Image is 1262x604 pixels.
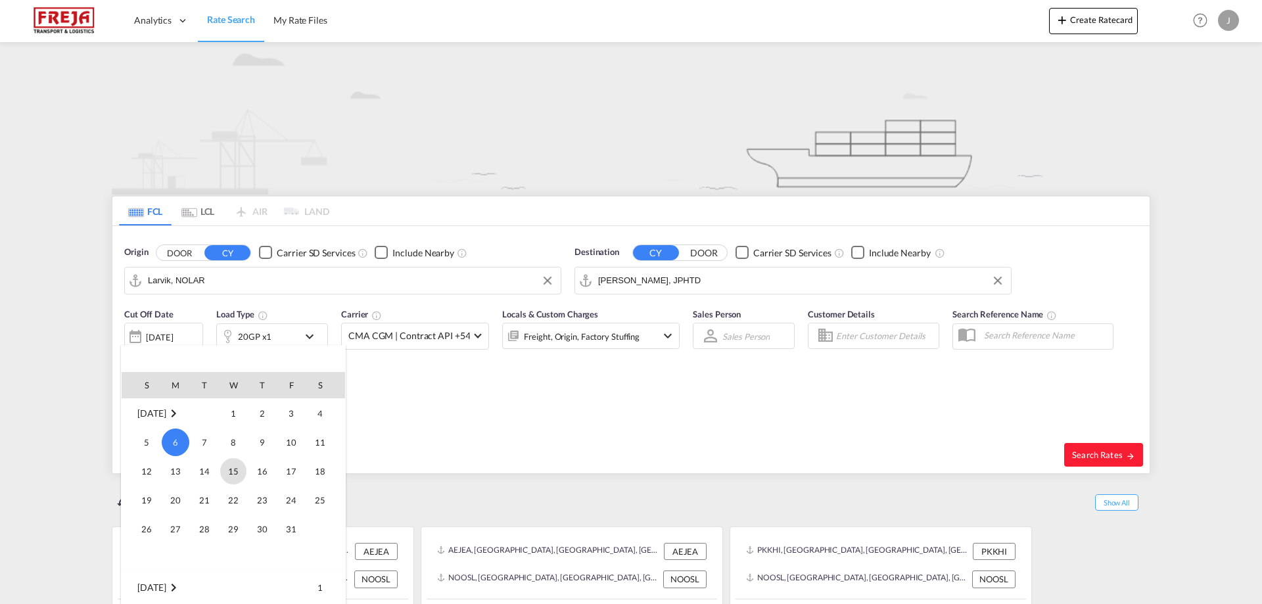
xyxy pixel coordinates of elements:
[249,516,275,542] span: 30
[122,515,345,544] tr: Week 5
[191,458,218,484] span: 14
[249,400,275,427] span: 2
[191,429,218,455] span: 7
[307,458,333,484] span: 18
[122,399,219,429] td: October 2025
[122,399,345,429] tr: Week 1
[306,399,345,429] td: Saturday October 4 2025
[220,400,246,427] span: 1
[137,582,166,593] span: [DATE]
[277,457,306,486] td: Friday October 17 2025
[219,372,248,398] th: W
[220,487,246,513] span: 22
[248,457,277,486] td: Thursday October 16 2025
[307,429,333,455] span: 11
[122,457,161,486] td: Sunday October 12 2025
[190,428,219,457] td: Tuesday October 7 2025
[190,486,219,515] td: Tuesday October 21 2025
[162,487,189,513] span: 20
[248,428,277,457] td: Thursday October 9 2025
[161,457,190,486] td: Monday October 13 2025
[122,573,345,603] tr: Week 1
[278,487,304,513] span: 24
[122,428,161,457] td: Sunday October 5 2025
[122,573,219,603] td: November 2025
[161,486,190,515] td: Monday October 20 2025
[133,487,160,513] span: 19
[190,457,219,486] td: Tuesday October 14 2025
[133,516,160,542] span: 26
[220,516,246,542] span: 29
[191,487,218,513] span: 21
[278,429,304,455] span: 10
[162,458,189,484] span: 13
[278,516,304,542] span: 31
[277,372,306,398] th: F
[277,486,306,515] td: Friday October 24 2025
[277,515,306,544] td: Friday October 31 2025
[248,486,277,515] td: Thursday October 23 2025
[219,457,248,486] td: Wednesday October 15 2025
[133,429,160,455] span: 5
[122,515,161,544] td: Sunday October 26 2025
[161,372,190,398] th: M
[162,429,189,456] span: 6
[249,429,275,455] span: 9
[306,428,345,457] td: Saturday October 11 2025
[137,407,166,419] span: [DATE]
[307,400,333,427] span: 4
[122,486,345,515] tr: Week 4
[219,399,248,429] td: Wednesday October 1 2025
[219,515,248,544] td: Wednesday October 29 2025
[277,399,306,429] td: Friday October 3 2025
[122,486,161,515] td: Sunday October 19 2025
[161,515,190,544] td: Monday October 27 2025
[191,516,218,542] span: 28
[248,399,277,429] td: Thursday October 2 2025
[306,372,345,398] th: S
[219,428,248,457] td: Wednesday October 8 2025
[220,458,246,484] span: 15
[248,515,277,544] td: Thursday October 30 2025
[306,457,345,486] td: Saturday October 18 2025
[249,458,275,484] span: 16
[306,486,345,515] td: Saturday October 25 2025
[190,515,219,544] td: Tuesday October 28 2025
[133,458,160,484] span: 12
[161,428,190,457] td: Monday October 6 2025
[307,487,333,513] span: 25
[248,372,277,398] th: T
[220,429,246,455] span: 8
[122,544,345,573] tr: Week undefined
[219,486,248,515] td: Wednesday October 22 2025
[190,372,219,398] th: T
[307,574,333,601] span: 1
[306,573,345,603] td: Saturday November 1 2025
[278,458,304,484] span: 17
[277,428,306,457] td: Friday October 10 2025
[122,372,345,603] md-calendar: Calendar
[162,516,189,542] span: 27
[122,457,345,486] tr: Week 3
[249,487,275,513] span: 23
[122,428,345,457] tr: Week 2
[122,372,161,398] th: S
[278,400,304,427] span: 3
